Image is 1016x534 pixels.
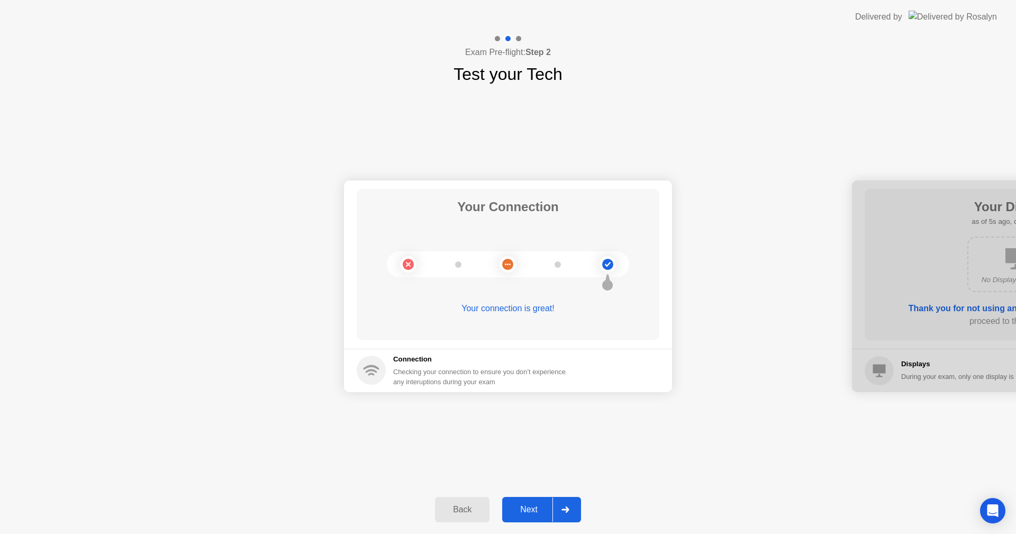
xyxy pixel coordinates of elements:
[435,497,489,522] button: Back
[855,11,902,23] div: Delivered by
[438,505,486,514] div: Back
[465,46,551,59] h4: Exam Pre-flight:
[505,505,552,514] div: Next
[909,11,997,23] img: Delivered by Rosalyn
[457,197,559,216] h1: Your Connection
[393,354,572,365] h5: Connection
[525,48,551,57] b: Step 2
[357,302,659,315] div: Your connection is great!
[453,61,563,87] h1: Test your Tech
[980,498,1005,523] div: Open Intercom Messenger
[502,497,581,522] button: Next
[393,367,572,387] div: Checking your connection to ensure you don’t experience any interuptions during your exam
